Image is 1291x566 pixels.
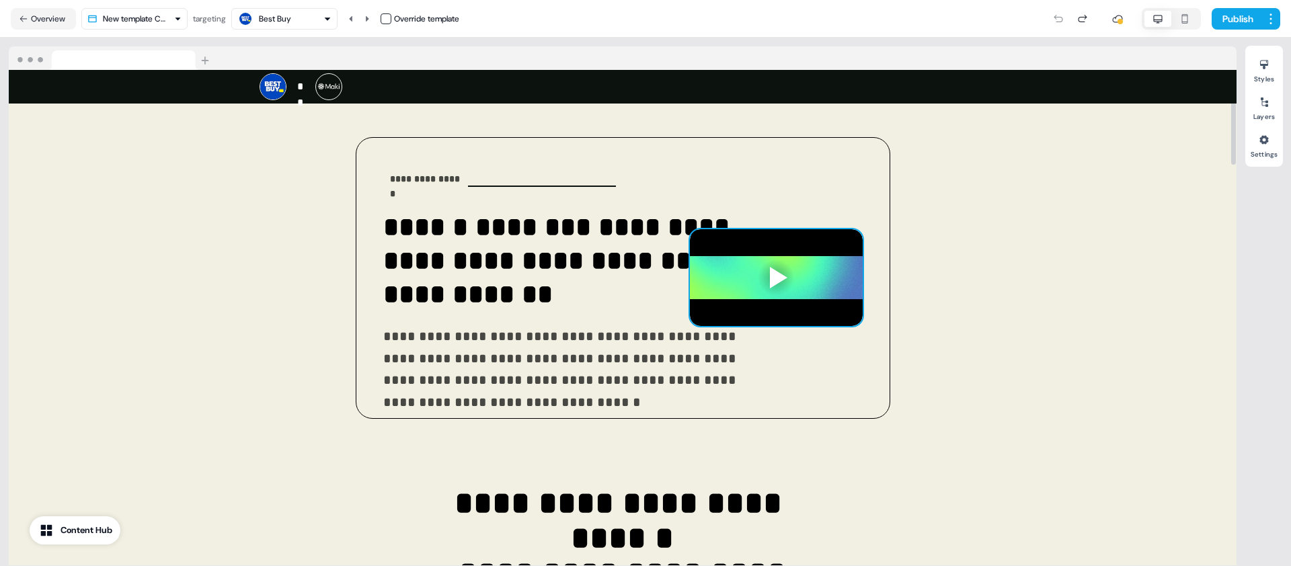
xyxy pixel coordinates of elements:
button: Best Buy [231,8,338,30]
div: Override template [394,12,459,26]
button: Content Hub [30,516,120,544]
button: Styles [1245,54,1283,83]
button: Settings [1245,129,1283,159]
div: Best Buy [259,12,291,26]
div: targeting [193,12,226,26]
img: Browser topbar [9,46,215,71]
button: Layers [1245,91,1283,121]
button: Publish [1212,8,1261,30]
div: New template Copy [103,12,169,26]
div: Content Hub [61,524,112,537]
button: Overview [11,8,76,30]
